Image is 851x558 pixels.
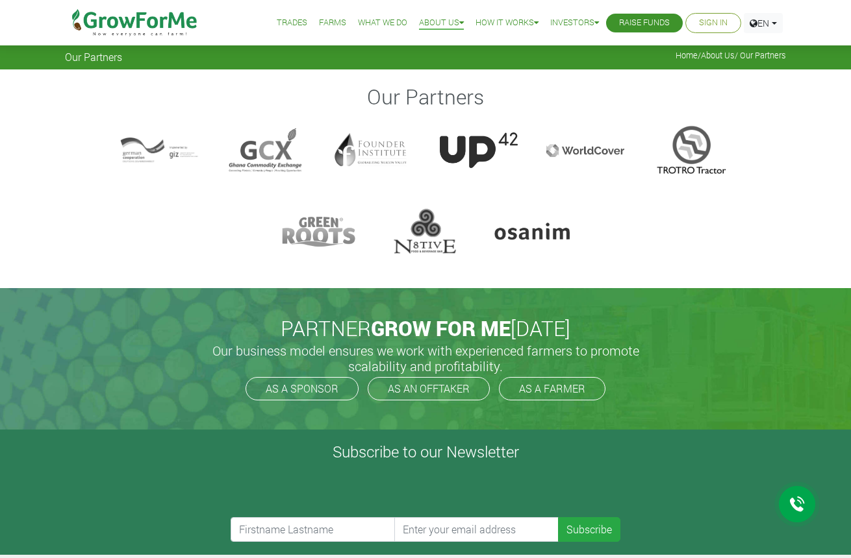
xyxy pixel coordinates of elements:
[198,343,653,374] h5: Our business model ensures we work with experienced farmers to promote scalability and profitabil...
[744,13,783,33] a: EN
[246,377,359,400] a: AS A SPONSOR
[358,16,407,30] a: What We Do
[231,467,428,517] iframe: reCAPTCHA
[476,16,539,30] a: How it Works
[419,16,464,30] a: About Us
[550,16,599,30] a: Investors
[701,50,735,60] a: About Us
[499,377,605,400] a: AS A FARMER
[699,16,728,30] a: Sign In
[319,16,346,30] a: Farms
[676,51,786,60] span: / / Our Partners
[67,84,784,109] h2: Our Partners
[394,517,559,542] input: Enter your email address
[368,377,490,400] a: AS AN OFFTAKER
[619,16,670,30] a: Raise Funds
[231,517,396,542] input: Firstname Lastname
[16,443,835,461] h4: Subscribe to our Newsletter
[65,51,122,63] span: Our Partners
[70,316,781,341] h2: PARTNER [DATE]
[371,314,511,342] span: GROW FOR ME
[277,16,307,30] a: Trades
[676,50,698,60] a: Home
[558,517,620,542] button: Subscribe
